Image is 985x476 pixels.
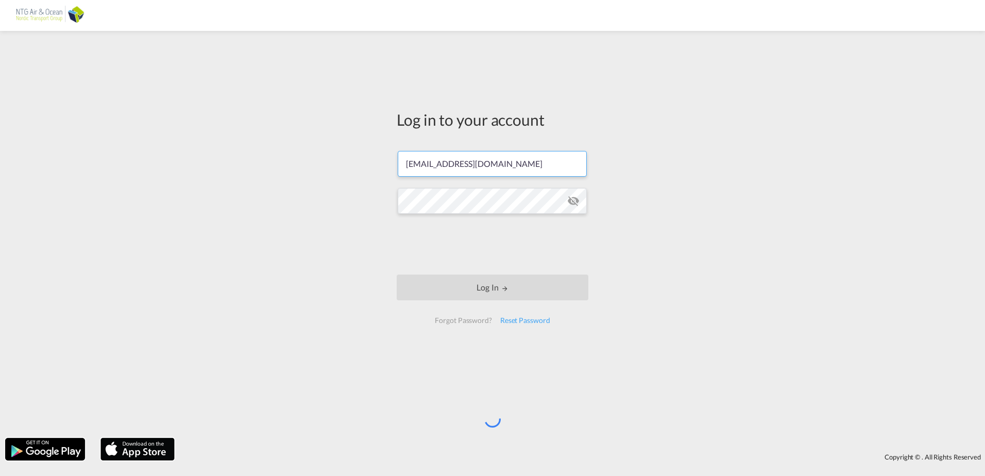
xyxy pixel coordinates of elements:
input: Enter email/phone number [398,151,587,177]
img: apple.png [99,437,176,462]
md-icon: icon-eye-off [567,195,580,207]
img: google.png [4,437,86,462]
div: Copyright © . All Rights Reserved [180,448,985,466]
button: LOGIN [397,275,588,300]
div: Forgot Password? [431,311,496,330]
div: Reset Password [496,311,554,330]
iframe: reCAPTCHA [414,224,571,264]
div: Log in to your account [397,109,588,130]
img: af31b1c0b01f11ecbc353f8e72265e29.png [15,4,85,27]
